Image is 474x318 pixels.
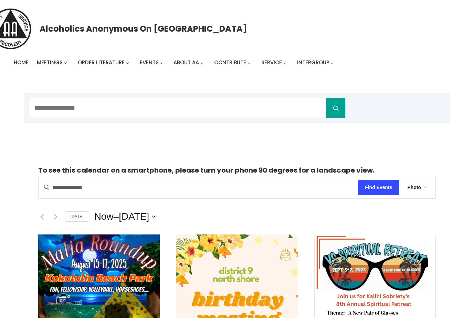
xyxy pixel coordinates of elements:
[297,59,329,66] span: Intergroup
[358,180,399,195] button: Find Events
[330,61,334,64] button: Intergroup submenu
[52,212,60,221] a: Next Events
[114,210,119,223] span: –
[14,58,29,67] a: Home
[65,211,89,222] a: [DATE]
[247,61,251,64] button: Contribute submenu
[37,59,63,66] span: Meetings
[40,21,247,36] a: Alcoholics Anonymous on [GEOGRAPHIC_DATA]
[39,177,358,198] input: Enter Keyword. Search for events by Keyword.
[408,184,421,191] span: Photo
[126,61,129,64] button: Order Literature submenu
[119,210,149,223] span: [DATE]
[200,61,203,64] button: About AA submenu
[283,61,286,64] button: Service submenu
[438,78,451,91] button: Cart
[94,210,114,223] span: Now
[140,58,159,67] a: Events
[214,59,246,66] span: Contribute
[173,58,199,67] a: About AA
[38,212,46,221] a: Previous Events
[14,58,336,67] nav: Intergroup
[78,59,125,66] span: Order Literature
[297,58,329,67] a: Intergroup
[38,165,375,175] strong: To see this calendar on a smartphone, please turn your phone 90 degrees for a landscape view.
[173,59,199,66] span: About AA
[326,98,345,118] button: Search
[37,58,63,67] a: Meetings
[64,61,67,64] button: Meetings submenu
[140,59,159,66] span: Events
[261,59,282,66] span: Service
[160,61,163,64] button: Events submenu
[94,210,156,223] button: Click to toggle datepicker
[412,76,429,93] a: Login
[399,176,436,198] button: Photo
[14,59,29,66] span: Home
[261,58,282,67] a: Service
[214,58,246,67] a: Contribute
